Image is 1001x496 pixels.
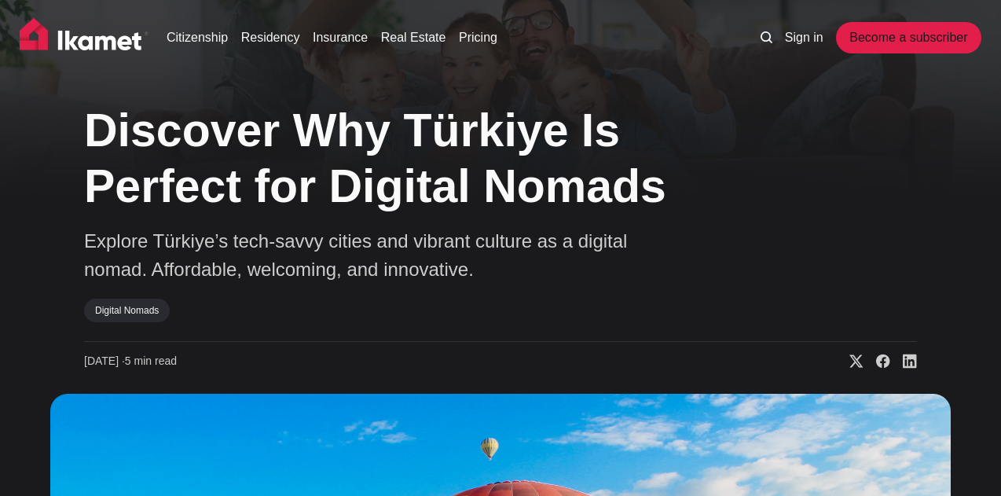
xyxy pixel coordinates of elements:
[84,354,177,369] time: 5 min read
[313,28,368,47] a: Insurance
[836,22,981,53] a: Become a subscriber
[84,299,170,322] a: Digital Nomads
[84,227,634,284] p: Explore Türkiye’s tech-savvy cities and vibrant culture as a digital nomad. Affordable, welcoming...
[20,18,148,57] img: Ikamet home
[837,354,863,369] a: Share on X
[381,28,446,47] a: Real Estate
[241,28,300,47] a: Residency
[890,354,917,369] a: Share on Linkedin
[84,355,125,367] span: [DATE] ∙
[84,103,713,215] h1: Discover Why Türkiye Is Perfect for Digital Nomads
[785,28,823,47] a: Sign in
[863,354,890,369] a: Share on Facebook
[167,28,228,47] a: Citizenship
[459,28,497,47] a: Pricing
